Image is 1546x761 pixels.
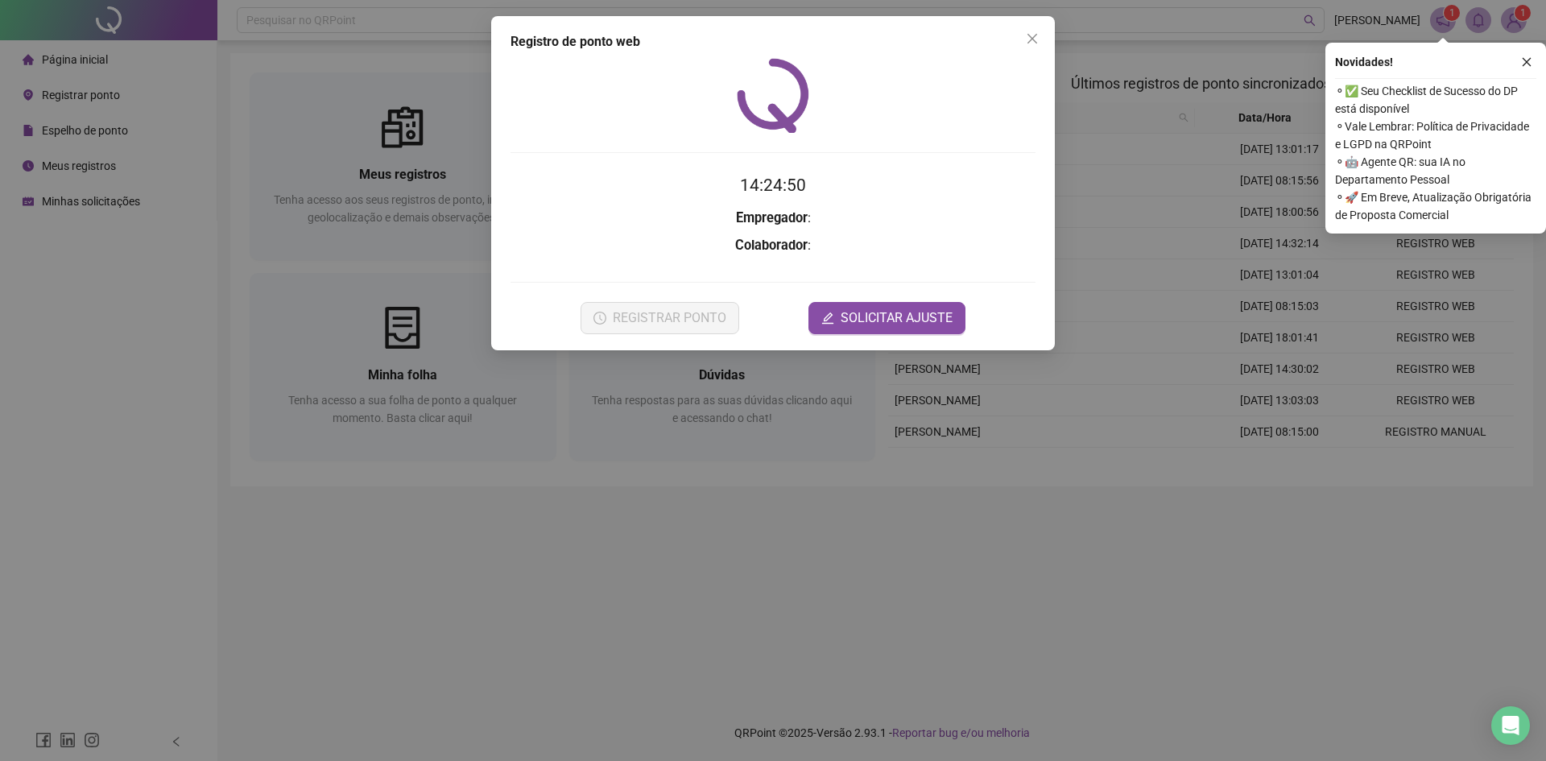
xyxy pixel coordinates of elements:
button: Close [1019,26,1045,52]
span: close [1026,32,1039,45]
span: ⚬ ✅ Seu Checklist de Sucesso do DP está disponível [1335,82,1536,118]
button: editSOLICITAR AJUSTE [808,302,965,334]
span: ⚬ Vale Lembrar: Política de Privacidade e LGPD na QRPoint [1335,118,1536,153]
span: ⚬ 🚀 Em Breve, Atualização Obrigatória de Proposta Comercial [1335,188,1536,224]
div: Registro de ponto web [511,32,1035,52]
strong: Colaborador [735,238,808,253]
span: ⚬ 🤖 Agente QR: sua IA no Departamento Pessoal [1335,153,1536,188]
time: 14:24:50 [740,176,806,195]
div: Open Intercom Messenger [1491,706,1530,745]
span: close [1521,56,1532,68]
img: QRPoint [737,58,809,133]
span: edit [821,312,834,325]
span: SOLICITAR AJUSTE [841,308,953,328]
h3: : [511,208,1035,229]
button: REGISTRAR PONTO [581,302,739,334]
h3: : [511,235,1035,256]
span: Novidades ! [1335,53,1393,71]
strong: Empregador [736,210,808,225]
